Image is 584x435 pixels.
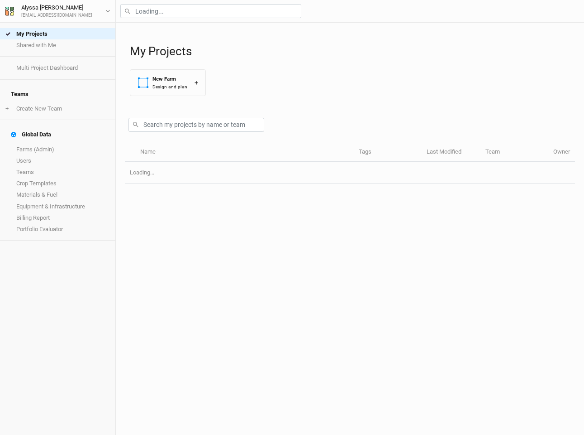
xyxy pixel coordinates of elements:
[152,75,187,83] div: New Farm
[130,69,206,96] button: New FarmDesign and plan+
[135,143,353,162] th: Name
[5,105,9,112] span: +
[5,85,110,103] h4: Teams
[354,143,422,162] th: Tags
[120,4,301,18] input: Loading...
[195,78,198,87] div: +
[21,3,92,12] div: Alyssa [PERSON_NAME]
[152,83,187,90] div: Design and plan
[11,131,51,138] div: Global Data
[125,162,575,184] td: Loading...
[21,12,92,19] div: [EMAIL_ADDRESS][DOMAIN_NAME]
[480,143,548,162] th: Team
[548,143,575,162] th: Owner
[5,3,111,19] button: Alyssa [PERSON_NAME][EMAIL_ADDRESS][DOMAIN_NAME]
[422,143,480,162] th: Last Modified
[130,44,575,58] h1: My Projects
[128,118,264,132] input: Search my projects by name or team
